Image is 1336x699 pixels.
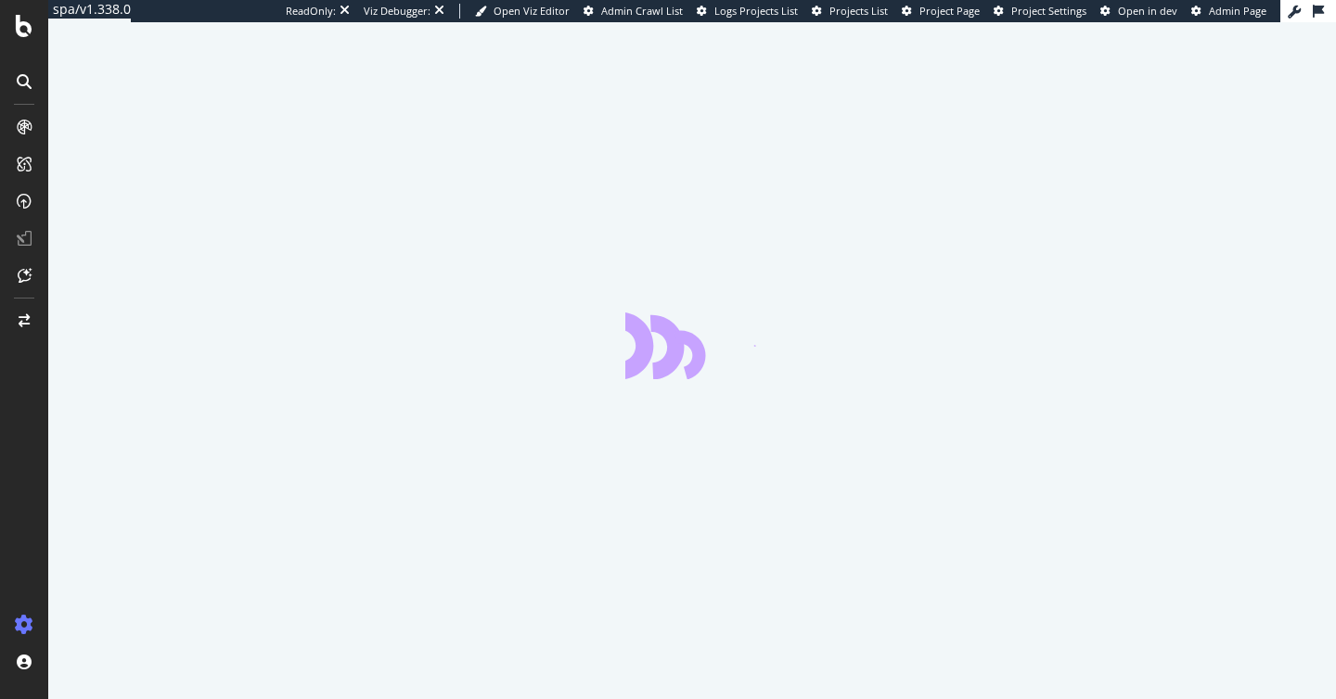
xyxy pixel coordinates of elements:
span: Project Settings [1011,4,1086,18]
a: Admin Crawl List [584,4,683,19]
span: Open in dev [1118,4,1177,18]
a: Projects List [812,4,888,19]
span: Admin Page [1209,4,1266,18]
a: Project Settings [994,4,1086,19]
span: Open Viz Editor [494,4,570,18]
span: Projects List [829,4,888,18]
div: ReadOnly: [286,4,336,19]
a: Open in dev [1100,4,1177,19]
span: Project Page [919,4,980,18]
a: Admin Page [1191,4,1266,19]
div: Viz Debugger: [364,4,430,19]
span: Logs Projects List [714,4,798,18]
a: Project Page [902,4,980,19]
span: Admin Crawl List [601,4,683,18]
a: Logs Projects List [697,4,798,19]
a: Open Viz Editor [475,4,570,19]
div: animation [625,312,759,379]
